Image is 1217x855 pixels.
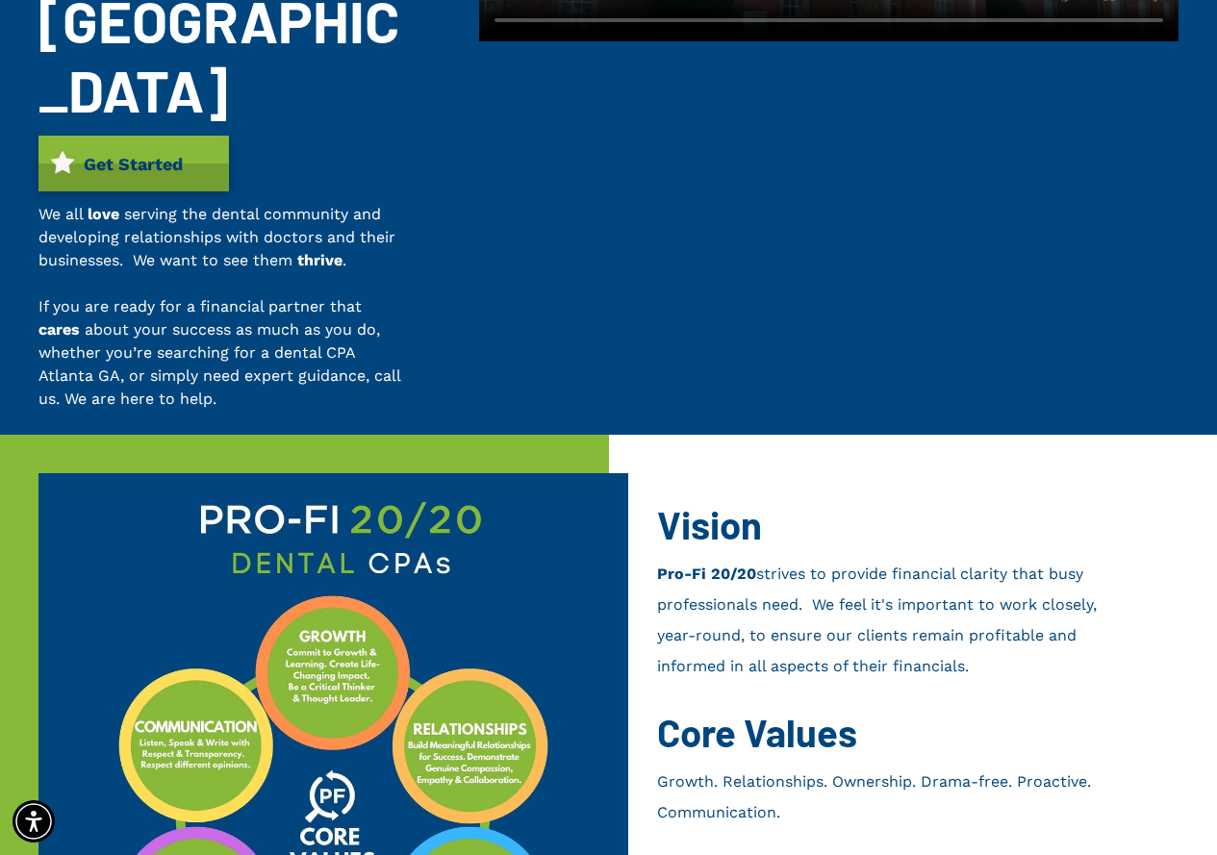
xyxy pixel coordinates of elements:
span: strives to provide financial clarity that busy professionals need. We feel it's important to work... [657,565,1097,675]
span: Get Started [77,144,190,184]
span: serving the dental community and developing relationships with doctors and their businesses. We w... [38,205,395,269]
span: - [38,274,46,292]
span: about your success as much as you do, whether you’re searching for a dental CPA Atlanta GA, or si... [38,320,400,408]
span: cares [38,320,80,339]
span: Core Values [657,709,857,755]
span: thrive [297,251,342,269]
div: Accessibility Menu [13,800,55,842]
h2: Vision [657,499,1179,549]
a: Get Started [38,136,229,191]
span: We all [38,205,83,223]
span: love [88,205,119,223]
span: . [342,251,346,269]
b: Pro-Fi 20/20 [657,565,1097,675]
span: Growth. Relationships. Ownership. Drama-free. Proactive. Communication. [657,772,1091,821]
span: If you are ready for a financial partner that [38,297,362,315]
